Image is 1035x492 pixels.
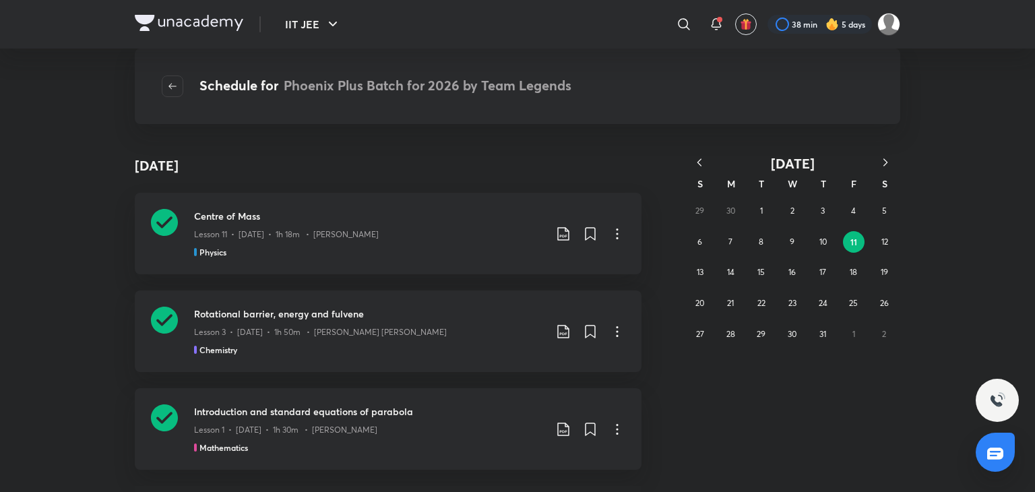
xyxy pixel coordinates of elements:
[277,11,349,38] button: IIT JEE
[759,237,763,247] abbr: July 8, 2025
[720,231,741,253] button: July 7, 2025
[989,392,1005,408] img: ttu
[812,200,834,222] button: July 3, 2025
[751,231,772,253] button: July 8, 2025
[695,298,704,308] abbr: July 20, 2025
[735,13,757,35] button: avatar
[194,424,377,436] p: Lesson 1 • [DATE] • 1h 30m • [PERSON_NAME]
[849,298,858,308] abbr: July 25, 2025
[850,267,857,277] abbr: July 18, 2025
[812,293,834,314] button: July 24, 2025
[194,209,544,223] h3: Centre of Mass
[697,177,703,190] abbr: Sunday
[727,267,734,277] abbr: July 14, 2025
[135,15,243,34] a: Company Logo
[819,237,827,247] abbr: July 10, 2025
[819,329,826,339] abbr: July 31, 2025
[751,293,772,314] button: July 22, 2025
[821,177,826,190] abbr: Thursday
[788,329,796,339] abbr: July 30, 2025
[757,298,765,308] abbr: July 22, 2025
[135,193,641,274] a: Centre of MassLesson 11 • [DATE] • 1h 18m • [PERSON_NAME]Physics
[135,15,243,31] img: Company Logo
[726,329,735,339] abbr: July 28, 2025
[843,200,865,222] button: July 4, 2025
[740,18,752,30] img: avatar
[851,206,856,216] abbr: July 4, 2025
[689,262,711,283] button: July 13, 2025
[689,231,711,253] button: July 6, 2025
[851,177,856,190] abbr: Friday
[714,155,871,172] button: [DATE]
[696,329,704,339] abbr: July 27, 2025
[194,326,447,338] p: Lesson 3 • [DATE] • 1h 50m • [PERSON_NAME] [PERSON_NAME]
[759,177,764,190] abbr: Tuesday
[790,206,794,216] abbr: July 2, 2025
[751,324,772,345] button: July 29, 2025
[727,298,734,308] abbr: July 21, 2025
[788,177,797,190] abbr: Wednesday
[790,237,794,247] abbr: July 9, 2025
[850,237,857,247] abbr: July 11, 2025
[843,293,865,314] button: July 25, 2025
[812,262,834,283] button: July 17, 2025
[782,262,803,283] button: July 16, 2025
[199,75,571,97] h4: Schedule for
[843,231,865,253] button: July 11, 2025
[782,293,803,314] button: July 23, 2025
[284,76,571,94] span: Phoenix Plus Batch for 2026 by Team Legends
[199,344,237,356] h5: Chemistry
[881,267,888,277] abbr: July 19, 2025
[873,293,895,314] button: July 26, 2025
[782,200,803,222] button: July 2, 2025
[821,206,825,216] abbr: July 3, 2025
[689,293,711,314] button: July 20, 2025
[697,237,702,247] abbr: July 6, 2025
[825,18,839,31] img: streak
[812,231,834,253] button: July 10, 2025
[720,293,741,314] button: July 21, 2025
[788,298,796,308] abbr: July 23, 2025
[873,262,895,283] button: July 19, 2025
[697,267,703,277] abbr: July 13, 2025
[782,324,803,345] button: July 30, 2025
[135,290,641,372] a: Rotational barrier, energy and fulveneLesson 3 • [DATE] • 1h 50m • [PERSON_NAME] [PERSON_NAME]Che...
[751,262,772,283] button: July 15, 2025
[819,267,826,277] abbr: July 17, 2025
[135,388,641,470] a: Introduction and standard equations of parabolaLesson 1 • [DATE] • 1h 30m • [PERSON_NAME]Mathematics
[843,262,865,283] button: July 18, 2025
[194,228,379,241] p: Lesson 11 • [DATE] • 1h 18m • [PERSON_NAME]
[720,324,741,345] button: July 28, 2025
[782,231,803,253] button: July 9, 2025
[199,246,226,258] h5: Physics
[819,298,827,308] abbr: July 24, 2025
[194,307,544,321] h3: Rotational barrier, energy and fulvene
[720,262,741,283] button: July 14, 2025
[199,441,248,454] h5: Mathematics
[877,13,900,36] img: Shreyas Bhanu
[788,267,796,277] abbr: July 16, 2025
[194,404,544,419] h3: Introduction and standard equations of parabola
[882,206,887,216] abbr: July 5, 2025
[727,177,735,190] abbr: Monday
[757,329,765,339] abbr: July 29, 2025
[881,237,888,247] abbr: July 12, 2025
[760,206,763,216] abbr: July 1, 2025
[751,200,772,222] button: July 1, 2025
[757,267,765,277] abbr: July 15, 2025
[135,156,179,176] h4: [DATE]
[812,324,834,345] button: July 31, 2025
[873,200,895,222] button: July 5, 2025
[728,237,732,247] abbr: July 7, 2025
[689,324,711,345] button: July 27, 2025
[882,177,887,190] abbr: Saturday
[771,154,815,173] span: [DATE]
[880,298,889,308] abbr: July 26, 2025
[874,231,896,253] button: July 12, 2025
